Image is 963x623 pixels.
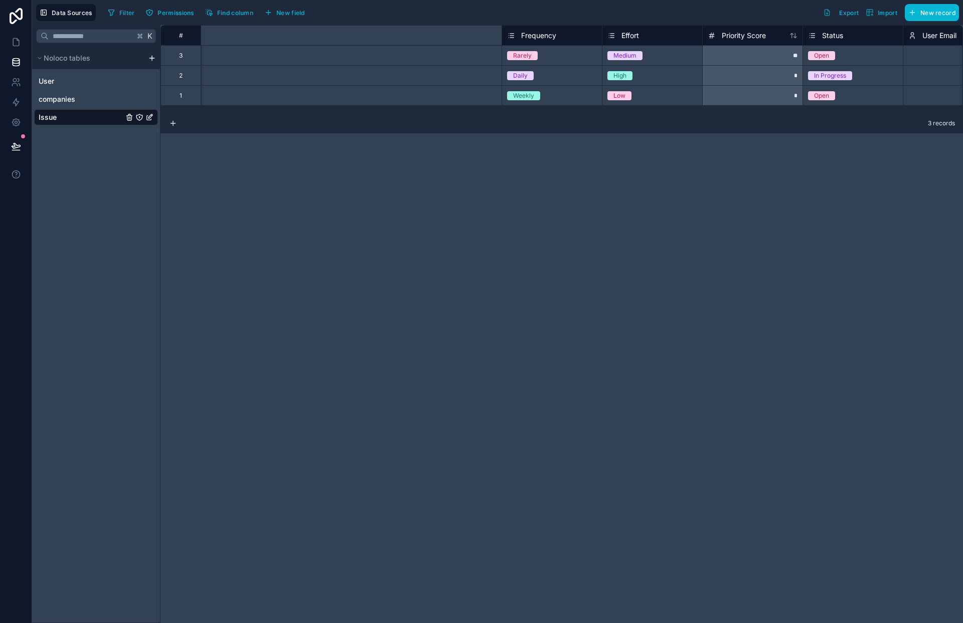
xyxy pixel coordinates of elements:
[814,91,829,100] div: Open
[521,31,556,41] span: Frequency
[613,51,636,60] div: Medium
[142,5,197,20] button: Permissions
[142,5,201,20] a: Permissions
[905,4,959,21] button: New record
[52,9,92,17] span: Data Sources
[621,31,639,41] span: Effort
[157,9,194,17] span: Permissions
[820,4,862,21] button: Export
[146,33,153,40] span: K
[613,91,625,100] div: Low
[613,71,626,80] div: High
[920,9,955,17] span: New record
[839,9,859,17] span: Export
[169,32,193,39] div: #
[878,9,897,17] span: Import
[928,119,955,127] span: 3 records
[513,91,534,100] div: Weekly
[36,4,96,21] button: Data Sources
[722,31,766,41] span: Priority Score
[179,52,183,60] div: 3
[217,9,253,17] span: Find column
[513,51,532,60] div: Rarely
[104,5,138,20] button: Filter
[276,9,305,17] span: New field
[822,31,843,41] span: Status
[862,4,901,21] button: Import
[901,4,959,21] a: New record
[922,31,956,41] span: User Email
[814,71,846,80] div: In Progress
[202,5,257,20] button: Find column
[180,92,182,100] div: 1
[261,5,308,20] button: New field
[814,51,829,60] div: Open
[513,71,528,80] div: Daily
[119,9,135,17] span: Filter
[179,72,183,80] div: 2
